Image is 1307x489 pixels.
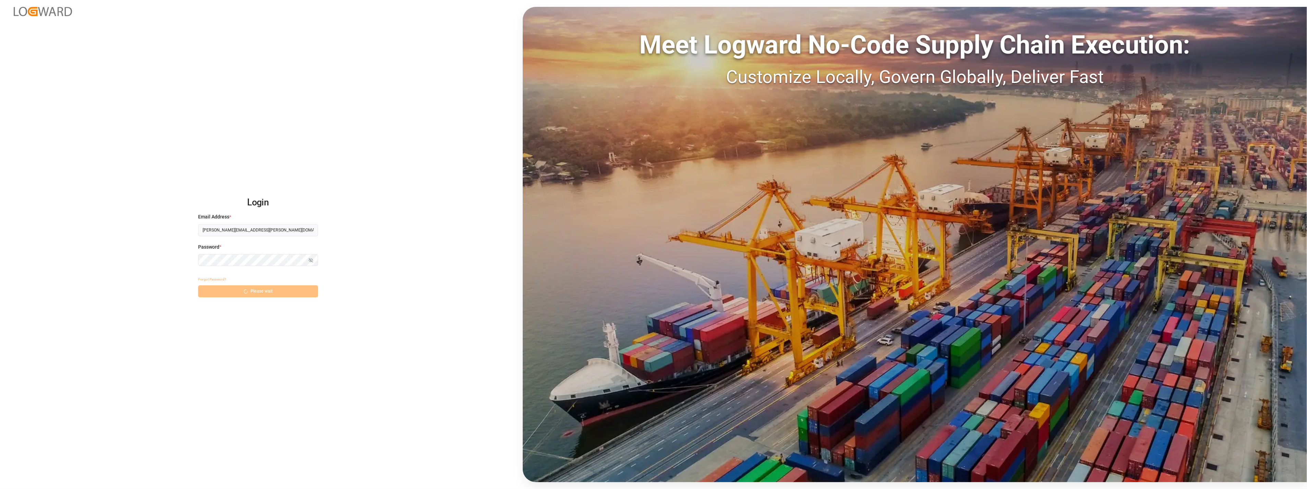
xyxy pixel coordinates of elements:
img: Logward_new_orange.png [14,7,72,16]
div: Customize Locally, Govern Globally, Deliver Fast [523,64,1307,91]
div: Meet Logward No-Code Supply Chain Execution: [523,26,1307,64]
input: Enter your email [198,224,318,236]
span: Email Address [198,213,229,220]
h2: Login [198,192,318,214]
span: Password [198,243,219,251]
